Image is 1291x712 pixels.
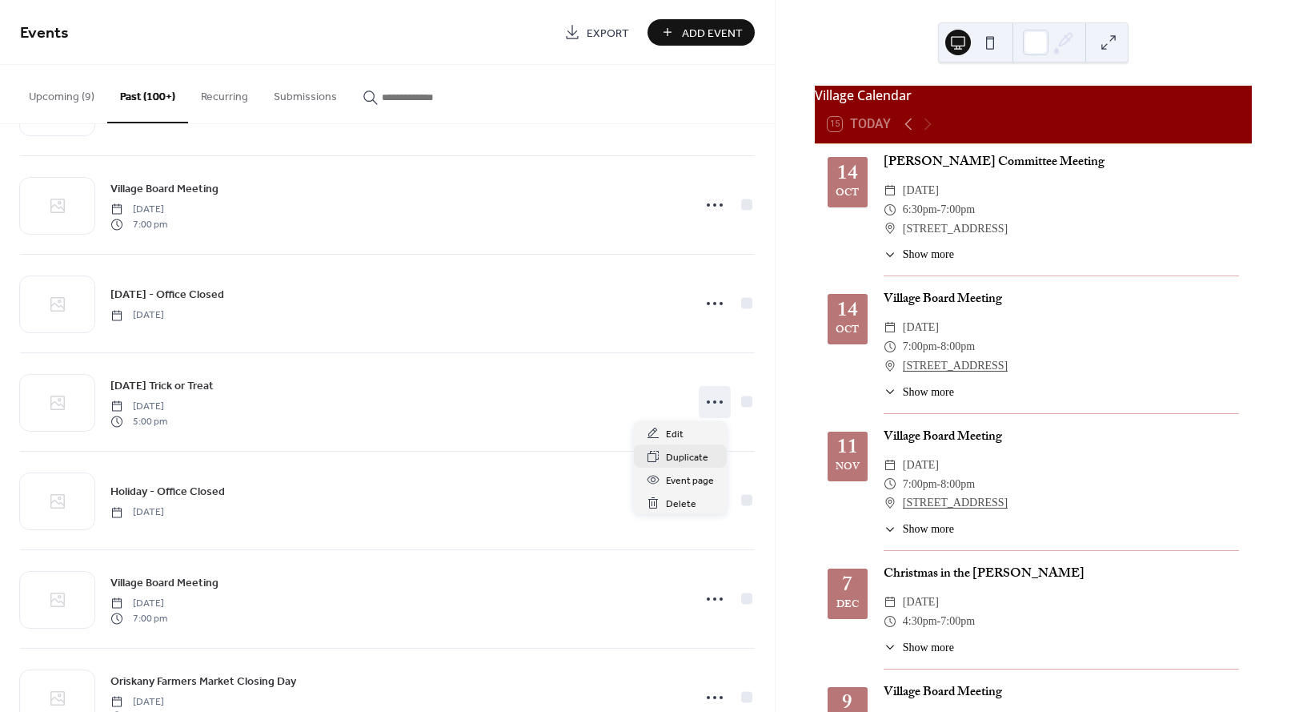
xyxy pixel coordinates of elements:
div: 14 [837,303,858,323]
span: - [937,612,941,631]
button: Submissions [261,65,350,122]
div: Oct [836,189,859,199]
div: 7 [842,577,852,597]
span: Show more [903,521,954,537]
span: - [937,475,941,494]
span: [DATE] [110,308,164,323]
span: 8:00pm [940,475,975,494]
span: 7:00pm [903,337,937,356]
span: [DATE] [110,400,167,414]
div: ​ [884,356,896,376]
span: 7:00pm [903,475,937,494]
button: ​Show more [884,521,954,537]
button: ​Show more [884,246,954,263]
a: Village Board Meeting [110,179,219,198]
div: ​ [884,200,896,219]
span: Duplicate [666,449,708,466]
span: Delete [666,496,696,513]
span: 7:00pm [940,612,975,631]
a: Holiday - Office Closed [110,482,225,501]
span: [DATE] [110,203,167,217]
span: Export [587,25,629,42]
div: Village Calendar [815,86,1252,105]
span: 7:00pm [940,200,975,219]
span: [DATE] [903,593,939,612]
span: 7:00 pm [110,217,167,231]
button: Add Event [648,19,755,46]
a: [STREET_ADDRESS] [903,493,1008,513]
div: Oct [836,326,859,336]
div: 14 [837,166,858,186]
span: Show more [903,384,954,400]
div: ​ [884,475,896,494]
span: Edit [666,426,684,443]
a: Export [552,19,641,46]
span: [DATE] [110,505,164,520]
span: Event page [666,473,714,489]
div: ​ [884,639,896,656]
div: ​ [884,521,896,537]
span: Village Board Meeting [110,181,219,198]
span: [DATE] [110,597,167,611]
span: [DATE] - Office Closed [110,287,224,304]
a: Village Board Meeting [110,573,219,592]
button: Recurring [188,65,261,122]
span: 8:00pm [940,337,975,356]
div: ​ [884,318,896,337]
span: 5:00 pm [110,414,167,428]
div: [PERSON_NAME] Committee Meeting [884,154,1239,173]
span: - [937,337,941,356]
div: Nov [836,463,860,473]
span: 6:30pm [903,200,937,219]
span: [STREET_ADDRESS] [903,219,1008,239]
span: Village Board Meeting [110,575,219,592]
span: Show more [903,639,954,656]
button: Upcoming (9) [16,65,107,122]
a: [STREET_ADDRESS] [903,356,1008,376]
span: Show more [903,246,954,263]
div: ​ [884,181,896,200]
a: [DATE] - Office Closed [110,285,224,304]
div: 11 [837,440,858,460]
span: [DATE] [903,456,939,475]
span: Events [20,18,69,49]
div: ​ [884,456,896,475]
div: ​ [884,246,896,263]
a: [DATE] Trick or Treat [110,376,214,395]
span: Oriskany Farmers Market Closing Day [110,674,296,690]
span: [DATE] Trick or Treat [110,378,214,395]
div: Village Board Meeting [884,291,1239,310]
div: ​ [884,493,896,513]
span: Holiday - Office Closed [110,484,225,501]
span: - [937,200,941,219]
button: ​Show more [884,639,954,656]
div: Village Board Meeting [884,428,1239,448]
button: ​Show more [884,384,954,400]
span: 4:30pm [903,612,937,631]
div: ​ [884,593,896,612]
a: Oriskany Farmers Market Closing Day [110,672,296,690]
div: ​ [884,612,896,631]
div: Dec [836,601,859,611]
button: Past (100+) [107,65,188,123]
span: [DATE] [110,695,167,710]
span: 7:00 pm [110,611,167,626]
div: ​ [884,384,896,400]
div: Village Board Meeting [884,684,1239,703]
div: Christmas in the [PERSON_NAME] [884,565,1239,585]
span: Add Event [682,25,743,42]
span: [DATE] [903,181,939,200]
span: [DATE] [903,318,939,337]
div: ​ [884,337,896,356]
div: ​ [884,219,896,239]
